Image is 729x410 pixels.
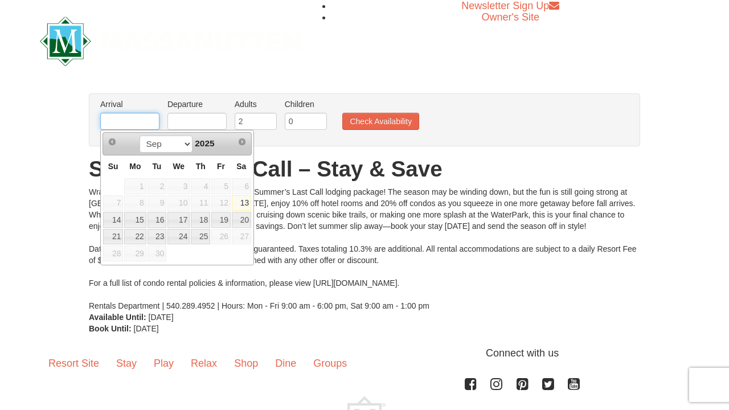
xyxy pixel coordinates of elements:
[267,346,305,381] a: Dine
[103,211,124,228] td: available
[234,134,250,150] a: Next
[124,211,146,228] td: available
[211,195,231,212] td: unAvailable
[211,212,231,228] a: 19
[195,138,214,148] span: 2025
[217,162,225,171] span: Friday
[124,245,146,262] td: unAvailable
[237,137,247,146] span: Next
[173,162,185,171] span: Wednesday
[182,346,226,381] a: Relax
[231,195,252,212] td: available
[191,229,210,245] a: 25
[124,245,146,261] span: 29
[124,195,146,211] span: 8
[167,195,190,211] span: 10
[167,178,190,195] td: unAvailable
[124,195,146,212] td: unAvailable
[167,211,190,228] td: available
[152,162,161,171] span: Tuesday
[124,178,146,195] td: unAvailable
[40,26,301,53] a: Massanutten Resort
[211,178,231,195] td: unAvailable
[191,212,210,228] a: 18
[103,245,123,261] span: 28
[148,178,167,194] span: 2
[103,212,123,228] a: 14
[124,229,146,245] a: 22
[305,346,355,381] a: Groups
[211,229,231,245] span: 26
[167,229,190,245] a: 24
[236,162,246,171] span: Saturday
[145,346,182,381] a: Play
[482,11,539,23] a: Owner's Site
[211,178,231,194] span: 5
[40,17,301,66] img: Massanutten Resort Logo
[148,195,167,211] span: 9
[231,228,252,245] td: unAvailable
[232,178,251,194] span: 6
[147,178,167,195] td: unAvailable
[89,313,146,322] strong: Available Until:
[167,212,190,228] a: 17
[148,245,167,261] span: 30
[190,211,211,228] td: available
[149,313,174,322] span: [DATE]
[124,228,146,245] td: available
[40,346,689,361] p: Connect with us
[103,195,124,212] td: unAvailable
[108,346,145,381] a: Stay
[190,228,211,245] td: available
[89,324,132,333] strong: Book Until:
[40,346,108,381] a: Resort Site
[211,211,231,228] td: available
[147,245,167,262] td: unAvailable
[190,178,211,195] td: unAvailable
[124,178,146,194] span: 1
[103,228,124,245] td: available
[226,346,267,381] a: Shop
[342,113,419,130] button: Check Availability
[104,134,120,150] a: Prev
[147,195,167,212] td: unAvailable
[108,162,118,171] span: Sunday
[167,99,227,110] label: Departure
[103,245,124,262] td: unAvailable
[103,229,123,245] a: 21
[232,229,251,245] span: 27
[148,229,167,245] a: 23
[167,195,190,212] td: unAvailable
[232,195,251,211] a: 13
[134,324,159,333] span: [DATE]
[231,178,252,195] td: unAvailable
[124,212,146,228] a: 15
[167,228,190,245] td: available
[103,195,123,211] span: 7
[147,211,167,228] td: available
[147,228,167,245] td: available
[108,137,117,146] span: Prev
[190,195,211,212] td: unAvailable
[129,162,141,171] span: Monday
[235,99,277,110] label: Adults
[191,178,210,194] span: 4
[231,211,252,228] td: available
[89,158,640,181] h1: Summer’s Last Call – Stay & Save
[232,212,251,228] a: 20
[100,99,159,110] label: Arrival
[211,195,231,211] span: 12
[211,228,231,245] td: unAvailable
[191,195,210,211] span: 11
[148,212,167,228] a: 16
[167,178,190,194] span: 3
[89,186,640,311] div: Wrap up your summer mountain-style with our Summer’s Last Call lodging package! The season may be...
[285,99,327,110] label: Children
[196,162,206,171] span: Thursday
